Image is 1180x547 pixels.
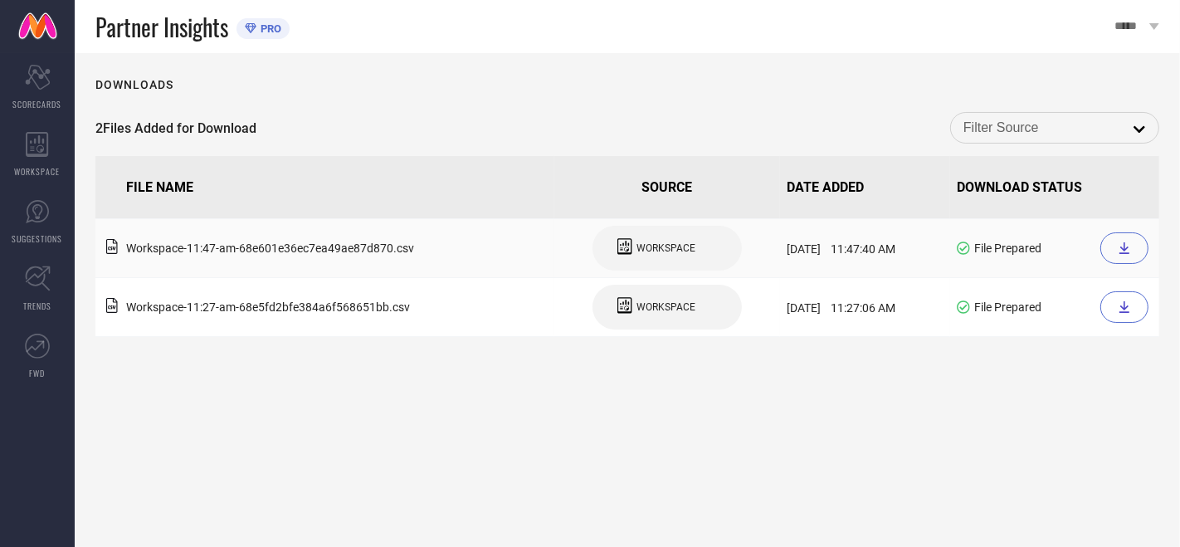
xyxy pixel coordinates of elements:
[95,156,554,219] th: FILE NAME
[30,367,46,379] span: FWD
[126,300,410,314] span: Workspace - 11:27-am - 68e5fd2bfe384a6f568651bb .csv
[636,301,695,313] span: WORKSPACE
[95,10,228,44] span: Partner Insights
[126,242,414,255] span: Workspace - 11:47-am - 68e601e36ec7ea49ae87d870 .csv
[95,78,173,91] h1: Downloads
[23,300,51,312] span: TRENDS
[974,300,1041,314] span: File Prepared
[554,156,781,219] th: SOURCE
[95,120,256,136] span: 2 Files Added for Download
[974,242,1041,255] span: File Prepared
[12,232,63,245] span: SUGGESTIONS
[1100,291,1153,323] a: Download
[636,242,695,254] span: WORKSPACE
[15,165,61,178] span: WORKSPACE
[787,301,895,315] span: [DATE] 11:27:06 AM
[1100,232,1153,264] a: Download
[256,22,281,35] span: PRO
[787,242,895,256] span: [DATE] 11:47:40 AM
[780,156,950,219] th: DATE ADDED
[950,156,1159,219] th: DOWNLOAD STATUS
[13,98,62,110] span: SCORECARDS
